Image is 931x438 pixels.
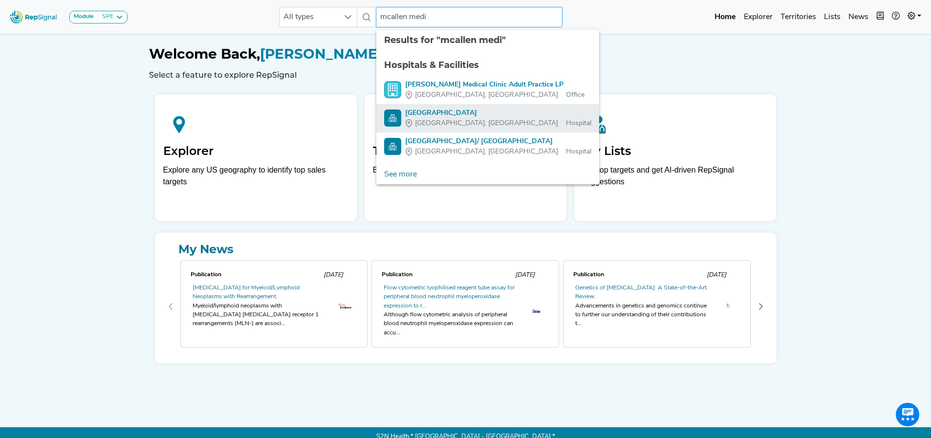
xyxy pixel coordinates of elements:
[149,70,782,80] h6: Select a feature to explore RepSignal
[376,165,425,184] a: See more
[280,7,338,27] span: All types
[373,144,558,158] h2: Territories
[405,108,591,118] div: [GEOGRAPHIC_DATA]
[561,258,753,355] div: 2
[384,80,591,100] a: [PERSON_NAME] Medical Clinic Adult Practice LP[GEOGRAPHIC_DATA], [GEOGRAPHIC_DATA]Office
[382,272,412,278] span: Publication
[721,302,735,310] img: th
[384,310,518,337] div: Although flow cytometric analysis of peripheral blood neutrophil myeloperoxidase expression can a...
[74,14,94,20] strong: Module
[405,136,591,147] div: [GEOGRAPHIC_DATA]/ [GEOGRAPHIC_DATA]
[324,272,343,278] span: [DATE]
[583,144,768,158] h2: My Lists
[405,118,591,129] div: Hospital
[373,164,558,193] p: Build, assess, and assign geographic markets
[575,302,709,328] div: Advancements in genetics and genomics continue to further our understanding of their contribution...
[384,35,506,45] span: Results for "mcallen medi"
[384,285,515,309] a: Flow cytometric lyophilised reagent tube assay for peripheral blood neutrophil myeloperoxidase ex...
[844,7,872,27] a: News
[384,136,591,157] a: [GEOGRAPHIC_DATA]/ [GEOGRAPHIC_DATA][GEOGRAPHIC_DATA], [GEOGRAPHIC_DATA]Hospital
[573,272,604,278] span: Publication
[405,80,585,90] div: [PERSON_NAME] Medical Clinic Adult Practice LP
[155,94,357,221] a: ExplorerExplore any US geography to identify top sales targets
[530,306,543,315] img: th
[149,45,260,62] span: Welcome Back,
[376,104,599,132] li: Mcallen Medical Center
[384,81,401,98] img: Office Search Icon
[193,302,326,328] div: Myeloid/lymphoid neoplasms with [MEDICAL_DATA] [MEDICAL_DATA] receptor 1 rearrangements (MLN-) ar...
[369,258,561,355] div: 1
[191,272,221,278] span: Publication
[415,90,558,100] span: [GEOGRAPHIC_DATA], [GEOGRAPHIC_DATA]
[574,94,776,221] a: My ListsTag top targets and get AI-driven RepSignal suggestions
[384,108,591,129] a: [GEOGRAPHIC_DATA][GEOGRAPHIC_DATA], [GEOGRAPHIC_DATA]Hospital
[69,11,128,23] button: ModuleSPE
[376,76,599,104] li: Dr Andrews McAllen Medical Clinic Adult Practice LP
[178,258,370,355] div: 0
[384,138,401,155] img: Hospital Search Icon
[872,7,888,27] button: Intel Book
[707,272,726,278] span: [DATE]
[365,94,566,221] a: TerritoriesBuild, assess, and assign geographic markets
[384,109,401,127] img: Hospital Search Icon
[338,304,351,308] img: th
[777,7,820,27] a: Territories
[193,285,300,300] a: [MEDICAL_DATA] for Myeloid/Lymphoid Neoplasms with Rearrangement.
[149,46,782,63] h1: [PERSON_NAME]
[415,147,558,157] span: [GEOGRAPHIC_DATA], [GEOGRAPHIC_DATA]
[711,7,740,27] a: Home
[753,299,769,314] button: Next Page
[376,132,599,161] li: Mcallen Medical Center/ Heart Hospital
[376,7,563,27] input: Search a physician or facility
[515,272,535,278] span: [DATE]
[740,7,777,27] a: Explorer
[405,147,591,157] div: Hospital
[98,13,113,21] div: SPE
[583,164,768,193] p: Tag top targets and get AI-driven RepSignal suggestions
[163,241,769,258] a: My News
[163,164,348,188] div: Explore any US geography to identify top sales targets
[820,7,844,27] a: Lists
[575,285,707,300] a: Genetics of [MEDICAL_DATA]: A State-of-the-Art Review.
[384,59,591,72] div: Hospitals & Facilities
[415,118,558,129] span: [GEOGRAPHIC_DATA], [GEOGRAPHIC_DATA]
[163,144,348,158] h2: Explorer
[405,90,585,100] div: Office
